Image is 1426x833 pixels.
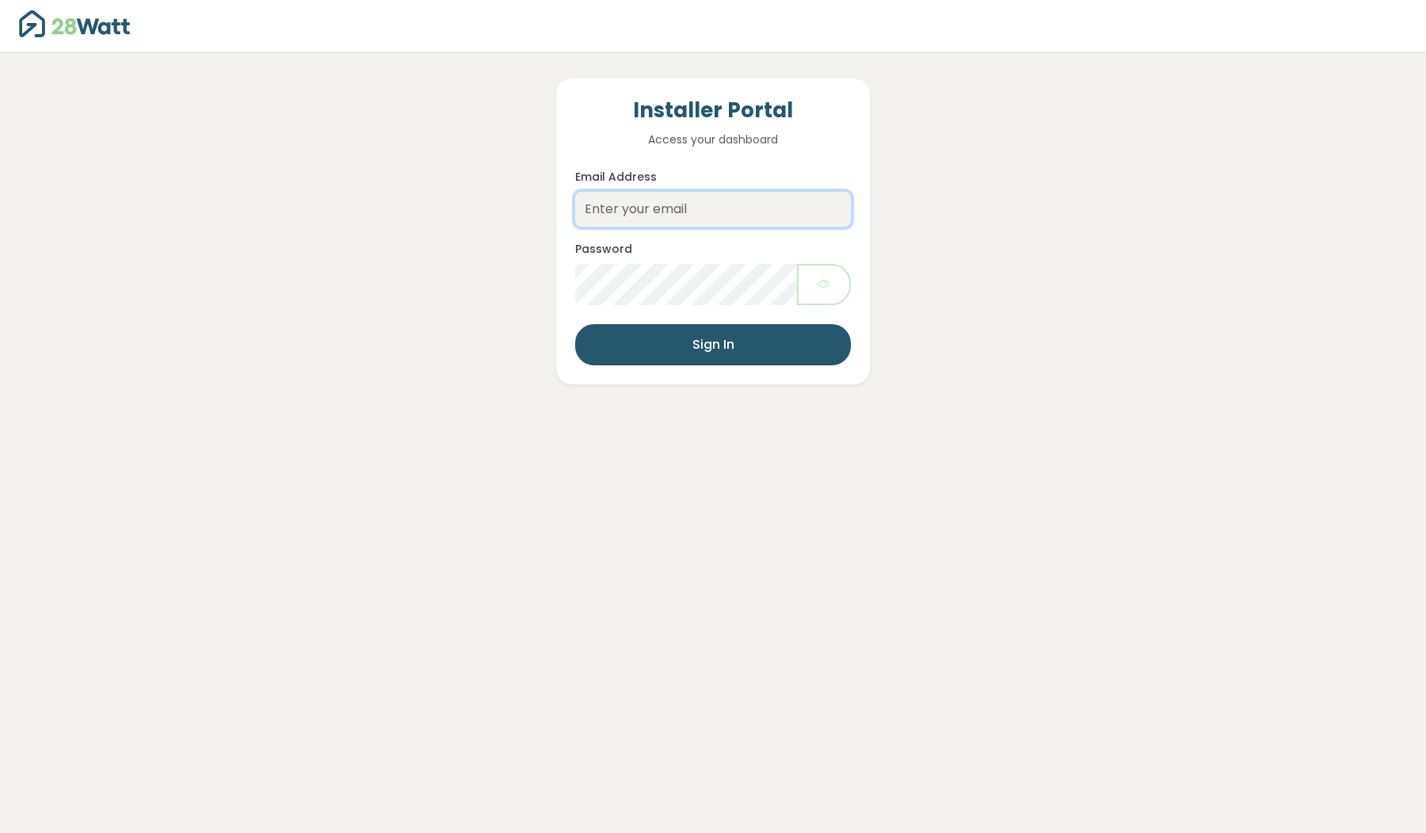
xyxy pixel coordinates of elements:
label: Email Address [575,169,657,185]
button: Sign In [575,324,851,365]
img: 28Watt [19,10,130,37]
input: Enter your email [575,192,851,227]
p: Access your dashboard [575,131,851,148]
h4: Installer Portal [575,97,851,124]
label: Password [575,241,632,258]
